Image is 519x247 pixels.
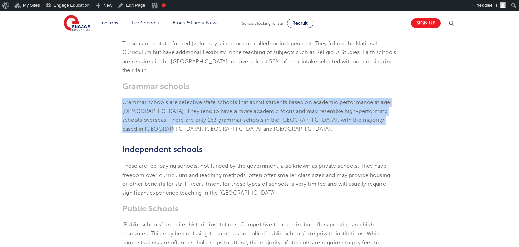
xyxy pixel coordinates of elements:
[122,82,190,91] b: Grammar schools
[242,21,286,26] span: Schools looking for staff
[122,204,178,214] b: Public Schools
[64,15,90,32] img: Engage Education
[122,144,203,154] b: Independent schools
[98,20,118,25] a: Find jobs
[132,20,159,25] a: For Schools
[292,21,308,26] span: Recruit
[173,20,219,25] a: Blogs & Latest News
[122,41,396,73] span: These can be state-funded (voluntary-aided or controlled) or independent. They follow the Nationa...
[162,3,166,7] div: Focus keyphrase not set
[411,18,441,28] a: Sign up
[122,163,390,196] span: These are fee-paying schools, not funded by the government, also known as private schools. They h...
[122,99,390,132] span: Grammar schools are selective state schools that admit students based on academic performance at ...
[287,19,313,28] a: Recruit
[477,3,498,8] span: freddieellis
